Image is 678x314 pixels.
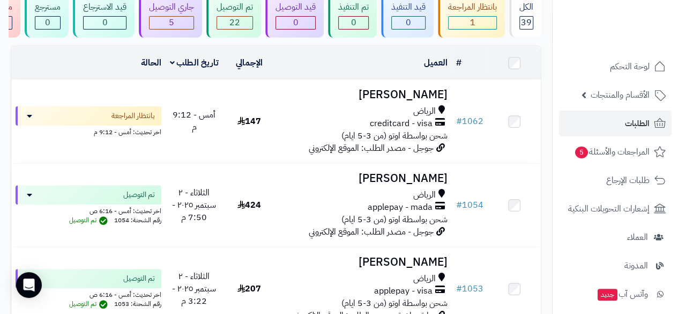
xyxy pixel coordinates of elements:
[456,115,483,128] a: #1062
[114,299,161,309] span: رقم الشحنة: 1053
[559,167,672,193] a: طلبات الإرجاع
[559,224,672,250] a: العملاء
[605,29,668,52] img: logo-2.png
[123,189,155,200] span: تم التوصيل
[16,272,42,298] div: Open Intercom Messenger
[610,59,650,74] span: لوحة التحكم
[45,16,50,29] span: 0
[624,258,648,273] span: المدونة
[341,129,448,142] span: شحن بواسطة اوتو (من 3-5 ايام)
[276,17,315,29] div: 0
[16,288,161,300] div: اخر تحديث: أمس - 6:16 ص
[351,16,356,29] span: 0
[217,17,252,29] div: 22
[341,213,448,226] span: شحن بواسطة اوتو (من 3-5 ايام)
[456,199,462,211] span: #
[237,199,261,211] span: 424
[16,205,161,216] div: اخر تحديث: أمس - 6:16 ص
[111,111,155,121] span: بانتظار المراجعة
[370,118,433,130] span: creditcard - visa
[606,173,650,188] span: طلبات الإرجاع
[406,16,411,29] span: 0
[456,115,462,128] span: #
[169,16,174,29] span: 5
[413,273,436,285] span: الرياض
[591,87,650,103] span: الأقسام والمنتجات
[559,54,672,79] a: لوحة التحكم
[16,126,161,137] div: اخر تحديث: أمس - 9:12 م
[575,147,588,158] span: 5
[339,17,368,29] div: 0
[449,17,496,29] div: 1
[392,17,425,29] div: 0
[413,189,436,201] span: الرياض
[597,287,648,302] span: وآتس آب
[309,225,434,238] span: جوجل - مصدر الطلب: الموقع الإلكتروني
[280,89,448,101] h3: [PERSON_NAME]
[83,1,126,13] div: قيد الاسترجاع
[368,201,433,214] span: applepay - mada
[173,108,215,134] span: أمس - 9:12 م
[559,253,672,279] a: المدونة
[521,16,532,29] span: 39
[123,273,155,284] span: تم التوصيل
[391,1,426,13] div: قيد التنفيذ
[229,16,240,29] span: 22
[114,215,161,225] span: رقم الشحنة: 1054
[217,1,253,13] div: تم التوصيل
[413,105,436,118] span: الرياض
[237,115,261,128] span: 147
[150,17,193,29] div: 5
[236,56,263,69] a: الإجمالي
[338,1,369,13] div: تم التنفيذ
[456,56,461,69] a: #
[559,111,672,136] a: الطلبات
[598,289,617,301] span: جديد
[519,1,533,13] div: الكل
[237,282,261,295] span: 207
[69,299,110,309] span: تم التوصيل
[627,230,648,245] span: العملاء
[35,17,60,29] div: 0
[275,1,316,13] div: قيد التوصيل
[35,1,61,13] div: مسترجع
[280,172,448,185] h3: [PERSON_NAME]
[568,201,650,216] span: إشعارات التحويلات البنكية
[69,215,110,225] span: تم التوصيل
[280,256,448,268] h3: [PERSON_NAME]
[141,56,161,69] a: الحالة
[149,1,194,13] div: جاري التوصيل
[574,144,650,159] span: المراجعات والأسئلة
[424,56,448,69] a: العميل
[456,282,483,295] a: #1053
[456,282,462,295] span: #
[309,142,434,155] span: جوجل - مصدر الطلب: الموقع الإلكتروني
[170,56,219,69] a: تاريخ الطلب
[448,1,497,13] div: بانتظار المراجعة
[470,16,475,29] span: 1
[84,17,126,29] div: 0
[172,186,216,224] span: الثلاثاء - ٢ سبتمبر ٢٠٢٥ - 7:50 م
[102,16,108,29] span: 0
[559,281,672,307] a: وآتس آبجديد
[559,196,672,222] a: إشعارات التحويلات البنكية
[456,199,483,211] a: #1054
[559,139,672,165] a: المراجعات والأسئلة5
[172,270,216,308] span: الثلاثاء - ٢ سبتمبر ٢٠٢٥ - 3:22 م
[293,16,299,29] span: 0
[341,297,448,310] span: شحن بواسطة اوتو (من 3-5 ايام)
[625,116,650,131] span: الطلبات
[374,285,433,297] span: applepay - visa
